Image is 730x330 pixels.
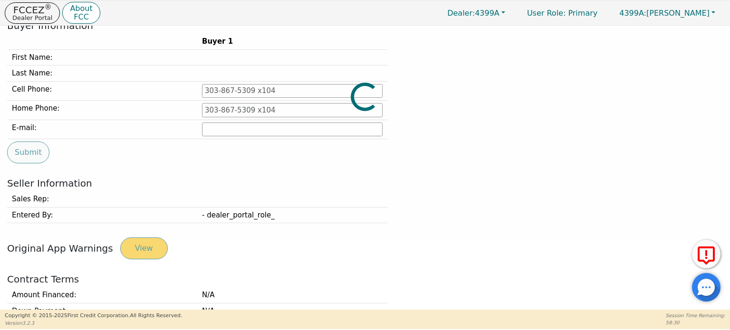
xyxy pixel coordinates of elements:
[619,9,710,18] span: [PERSON_NAME]
[7,287,197,303] td: Amount Financed :
[518,4,607,22] a: User Role: Primary
[5,312,182,320] p: Copyright © 2015- 2025 First Credit Corporation.
[447,9,499,18] span: 4399A
[666,312,725,319] p: Session Time Remaining:
[7,303,197,319] td: Down Payment :
[45,3,52,11] sup: ®
[437,6,515,20] button: Dealer:4399A
[447,9,475,18] span: Dealer:
[197,303,387,319] td: N/A
[12,15,52,21] p: Dealer Portal
[7,273,723,285] h2: Contract Terms
[666,319,725,326] p: 58:30
[62,2,100,24] button: AboutFCC
[518,4,607,22] p: Primary
[70,5,92,12] p: About
[130,312,182,319] span: All Rights Reserved.
[692,240,720,268] button: Report Error to FCC
[619,9,646,18] span: 4399A:
[197,287,387,303] td: N/A
[12,5,52,15] p: FCCEZ
[609,6,725,20] button: 4399A:[PERSON_NAME]
[7,243,113,254] span: Original App Warnings
[5,2,60,24] button: FCCEZ®Dealer Portal
[70,13,92,21] p: FCC
[5,320,182,327] p: Version 3.2.3
[527,9,566,18] span: User Role :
